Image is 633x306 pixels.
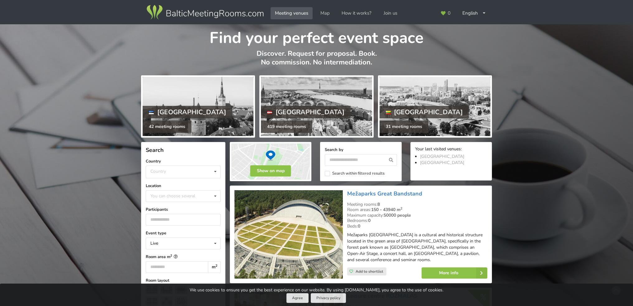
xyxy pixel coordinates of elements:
[371,207,402,213] strong: 150 - 43940 m
[422,267,487,279] a: More info
[448,11,451,16] span: 0
[149,192,209,200] div: You can choose several
[146,146,164,154] span: Search
[347,213,487,218] div: Maximum capacity:
[141,24,492,48] h1: Find your perfect event space
[347,224,487,229] div: Beds:
[347,202,487,207] div: Meeting rooms:
[380,120,428,133] div: 31 meeting rooms
[358,223,360,229] strong: 0
[230,142,311,181] img: Show on map
[150,241,158,246] div: Live
[250,165,291,177] button: Show on map
[347,218,487,224] div: Bedrooms:
[347,232,487,263] p: Mežaparks [GEOGRAPHIC_DATA] is a cultural and historical structure located in the green area of [...
[145,4,265,21] img: Baltic Meeting Rooms
[377,201,380,207] strong: 8
[261,106,351,118] div: [GEOGRAPHIC_DATA]
[208,261,221,273] div: m
[234,190,342,279] img: Concert Hall | Riga | Mežaparks Great Bandstand
[143,120,191,133] div: 42 meeting rooms
[141,49,492,73] p: Discover. Request for proposal. Book. No commission. No intermediation.
[347,190,422,197] a: Mežaparks Great Bandstand
[316,7,334,19] a: Map
[271,7,313,19] a: Meeting venues
[311,293,346,303] a: Privacy policy
[356,269,383,274] span: Add to shortlist
[458,7,490,19] div: English
[146,277,221,284] label: Room layout
[347,207,487,213] div: Room areas:
[378,75,492,138] a: [GEOGRAPHIC_DATA] 31 meeting rooms
[150,169,166,174] div: Country
[170,253,172,257] sup: 2
[415,147,487,153] div: Your last visited venues:
[261,120,312,133] div: 419 meeting rooms
[141,75,255,138] a: [GEOGRAPHIC_DATA] 42 meeting rooms
[384,212,411,218] strong: 50000 people
[215,263,217,268] sup: 2
[368,218,371,224] strong: 0
[420,153,464,159] a: [GEOGRAPHIC_DATA]
[420,160,464,166] a: [GEOGRAPHIC_DATA]
[379,7,402,19] a: Join us
[146,158,221,164] label: Country
[325,147,397,153] label: Search by
[146,254,221,260] label: Room area m
[143,106,232,118] div: [GEOGRAPHIC_DATA]
[286,293,309,303] button: Agree
[146,206,221,213] label: Participants
[325,171,385,176] label: Search within filtered results
[146,230,221,236] label: Event type
[259,75,373,138] a: [GEOGRAPHIC_DATA] 419 meeting rooms
[337,7,376,19] a: How it works?
[400,206,402,211] sup: 2
[146,183,221,189] label: Location
[380,106,469,118] div: [GEOGRAPHIC_DATA]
